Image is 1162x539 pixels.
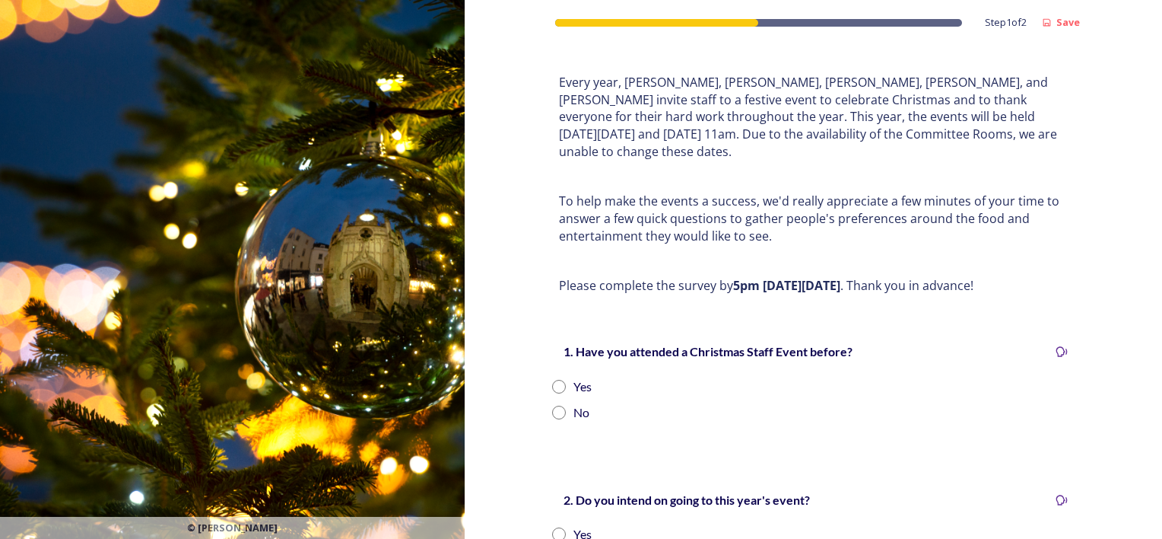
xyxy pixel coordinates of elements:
[559,74,1068,161] p: Every year, [PERSON_NAME], [PERSON_NAME], [PERSON_NAME], [PERSON_NAME], and [PERSON_NAME] invite ...
[1056,15,1080,29] strong: Save
[559,277,1068,295] p: Please complete the survey by . Thank you in advance!
[564,493,810,507] strong: 2. Do you intend on going to this year's event?
[573,403,589,422] div: No
[559,193,1068,244] p: To help make the events a success, we'd really appreciate a few minutes of your time to answer a ...
[187,521,278,535] span: © [PERSON_NAME]
[573,378,592,396] div: Yes
[564,344,852,359] strong: 1. Have you attended a Christmas Staff Event before?
[985,15,1027,30] span: Step 1 of 2
[733,277,840,294] strong: 5pm [DATE][DATE]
